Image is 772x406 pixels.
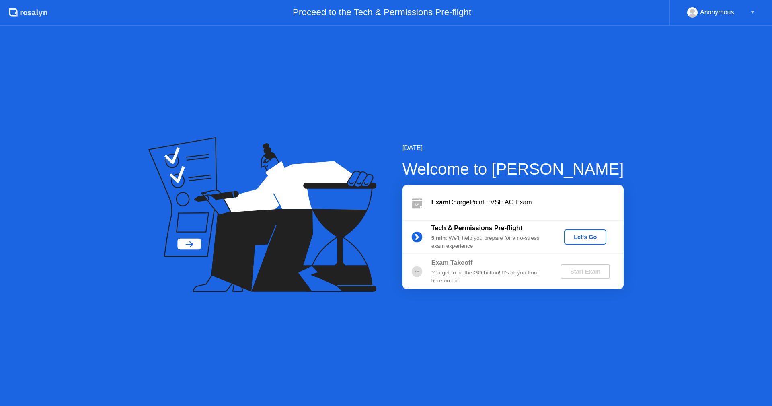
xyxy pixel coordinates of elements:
div: ▼ [751,7,755,18]
div: Anonymous [700,7,734,18]
div: ChargePoint EVSE AC Exam [431,198,624,207]
button: Let's Go [564,229,606,245]
div: [DATE] [402,143,624,153]
b: 5 min [431,235,446,241]
div: Start Exam [564,268,607,275]
div: Let's Go [567,234,603,240]
button: Start Exam [561,264,610,279]
b: Exam [431,199,449,206]
div: Welcome to [PERSON_NAME] [402,157,624,181]
div: You get to hit the GO button! It’s all you from here on out [431,269,547,285]
b: Exam Takeoff [431,259,473,266]
div: : We’ll help you prepare for a no-stress exam experience [431,234,547,251]
b: Tech & Permissions Pre-flight [431,225,522,231]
